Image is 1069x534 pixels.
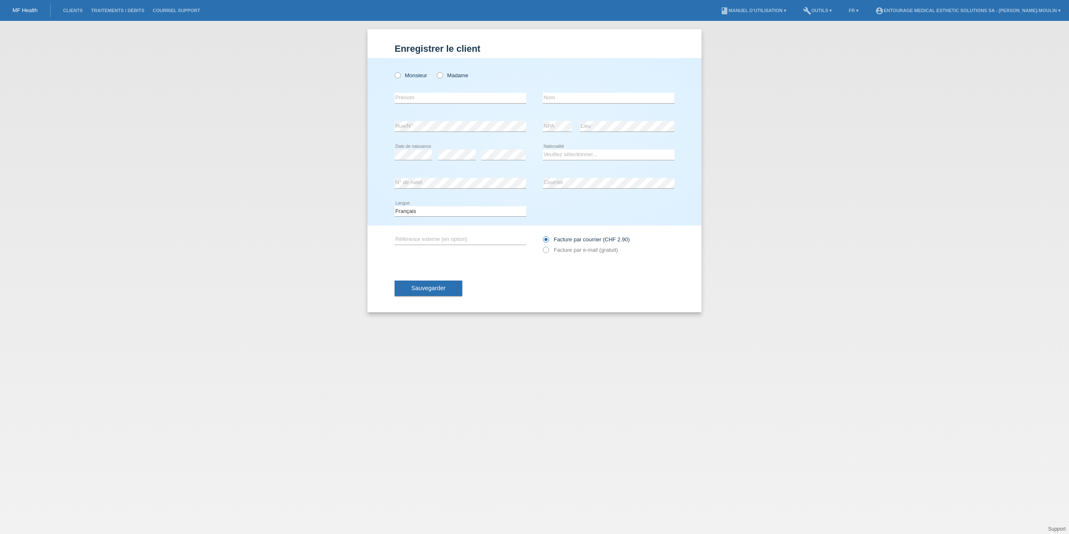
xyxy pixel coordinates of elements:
[395,43,674,54] h1: Enregistrer le client
[1048,526,1066,532] a: Support
[149,8,204,13] a: Courriel Support
[543,247,548,257] input: Facture par e-mail (gratuit)
[395,281,462,296] button: Sauvegarder
[395,72,400,78] input: Monsieur
[716,8,790,13] a: bookManuel d’utilisation ▾
[875,7,884,15] i: account_circle
[871,8,1065,13] a: account_circleENTOURAGE Medical Esthetic Solutions SA - [PERSON_NAME]-Moulin ▾
[411,285,446,291] span: Sauvegarder
[543,236,548,247] input: Facture par courrier (CHF 2.90)
[437,72,442,78] input: Madame
[87,8,149,13] a: Traitements / débits
[799,8,836,13] a: buildOutils ▾
[395,72,427,78] label: Monsieur
[543,236,630,243] label: Facture par courrier (CHF 2.90)
[720,7,729,15] i: book
[803,7,811,15] i: build
[59,8,87,13] a: Clients
[844,8,863,13] a: FR ▾
[543,247,618,253] label: Facture par e-mail (gratuit)
[13,7,38,13] a: MF Health
[437,72,468,78] label: Madame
